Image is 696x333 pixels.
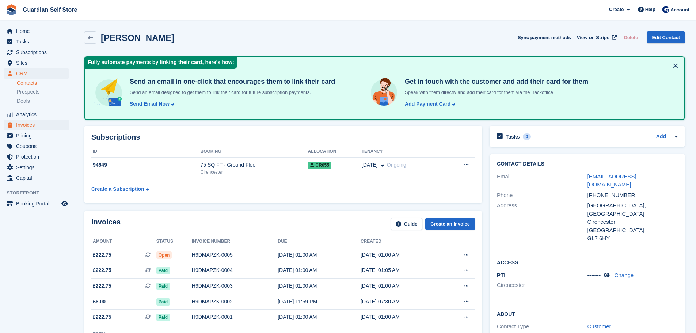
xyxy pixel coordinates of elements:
[101,33,174,43] h2: [PERSON_NAME]
[361,251,443,259] div: [DATE] 01:06 AM
[587,226,678,235] div: [GEOGRAPHIC_DATA]
[91,161,201,169] div: 94649
[587,272,601,278] span: •••••••
[497,258,678,266] h2: Access
[156,283,170,290] span: Paid
[156,267,170,274] span: Paid
[4,68,69,79] a: menu
[4,162,69,173] a: menu
[16,152,60,162] span: Protection
[16,130,60,141] span: Pricing
[16,141,60,151] span: Coupons
[278,313,361,321] div: [DATE] 01:00 AM
[93,266,111,274] span: £222.75
[93,251,111,259] span: £222.75
[587,201,678,218] div: [GEOGRAPHIC_DATA], [GEOGRAPHIC_DATA]
[4,120,69,130] a: menu
[91,146,201,158] th: ID
[4,47,69,57] a: menu
[17,98,30,105] span: Deals
[577,34,609,41] span: View on Stripe
[192,313,278,321] div: H9DMAPZK-0001
[587,191,678,200] div: [PHONE_NUMBER]
[497,281,587,290] li: Cirencester
[17,80,69,87] a: Contacts
[361,313,443,321] div: [DATE] 01:00 AM
[361,298,443,306] div: [DATE] 07:30 AM
[7,189,73,197] span: Storefront
[497,191,587,200] div: Phone
[91,133,475,141] h2: Subscriptions
[91,185,144,193] div: Create a Subscription
[278,266,361,274] div: [DATE] 01:00 AM
[16,109,60,120] span: Analytics
[127,89,335,96] p: Send an email designed to get them to link their card for future subscription payments.
[201,169,308,175] div: Cirencester
[587,218,678,226] div: Cirencester
[16,47,60,57] span: Subscriptions
[615,272,634,278] a: Change
[17,97,69,105] a: Deals
[156,298,170,306] span: Paid
[17,88,39,95] span: Prospects
[4,173,69,183] a: menu
[4,37,69,47] a: menu
[192,298,278,306] div: H9DMAPZK-0002
[587,173,636,188] a: [EMAIL_ADDRESS][DOMAIN_NAME]
[6,4,17,15] img: stora-icon-8386f47178a22dfd0bd8f6a31ec36ba5ce8667c1dd55bd0f319d3a0aa187defe.svg
[93,282,111,290] span: £222.75
[4,152,69,162] a: menu
[647,31,685,43] a: Edit Contact
[20,4,80,16] a: Guardian Self Store
[278,251,361,259] div: [DATE] 01:00 AM
[4,109,69,120] a: menu
[497,201,587,243] div: Address
[402,77,588,86] h4: Get in touch with the customer and add their card for them
[4,58,69,68] a: menu
[16,68,60,79] span: CRM
[91,218,121,230] h2: Invoices
[497,173,587,189] div: Email
[16,162,60,173] span: Settings
[4,130,69,141] a: menu
[91,182,149,196] a: Create a Subscription
[402,89,588,96] p: Speak with them directly and add their card for them via the Backoffice.
[278,282,361,290] div: [DATE] 01:00 AM
[587,234,678,243] div: GL7 6HY
[497,161,678,167] h2: Contact Details
[645,6,655,13] span: Help
[127,77,335,86] h4: Send an email in one-click that encourages them to link their card
[662,6,669,13] img: Tom Scott
[192,251,278,259] div: H9DMAPZK-0005
[425,218,475,230] a: Create an Invoice
[4,26,69,36] a: menu
[362,146,446,158] th: Tenancy
[16,37,60,47] span: Tasks
[405,100,450,108] div: Add Payment Card
[16,198,60,209] span: Booking Portal
[192,266,278,274] div: H9DMAPZK-0004
[497,310,678,317] h2: About
[369,77,399,107] img: get-in-touch-e3e95b6451f4e49772a6039d3abdde126589d6f45a760754adfa51be33bf0f70.svg
[94,77,124,108] img: send-email-b5881ef4c8f827a638e46e229e590028c7e36e3a6c99d2365469aff88783de13.svg
[4,198,69,209] a: menu
[523,133,531,140] div: 0
[156,314,170,321] span: Paid
[670,6,689,14] span: Account
[361,266,443,274] div: [DATE] 01:05 AM
[402,100,456,108] a: Add Payment Card
[17,88,69,96] a: Prospects
[60,199,69,208] a: Preview store
[192,236,278,247] th: Invoice number
[361,236,443,247] th: Created
[4,141,69,151] a: menu
[497,272,505,278] span: PTI
[621,31,641,43] button: Delete
[497,322,587,331] div: Contact Type
[156,236,192,247] th: Status
[308,146,362,158] th: Allocation
[362,161,378,169] span: [DATE]
[361,282,443,290] div: [DATE] 01:00 AM
[506,133,520,140] h2: Tasks
[201,161,308,169] div: 75 SQ FT - Ground Floor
